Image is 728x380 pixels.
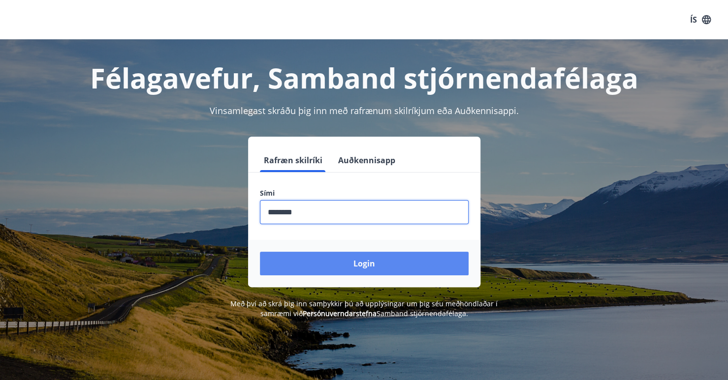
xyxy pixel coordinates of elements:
[230,299,498,318] span: Með því að skrá þig inn samþykkir þú að upplýsingar um þig séu meðhöndlaðar í samræmi við Samband...
[260,148,326,172] button: Rafræn skilríki
[334,148,399,172] button: Auðkennisapp
[685,11,716,29] button: ÍS
[303,309,377,318] a: Persónuverndarstefna
[260,188,469,198] label: Sími
[210,105,519,117] span: Vinsamlegast skráðu þig inn með rafrænum skilríkjum eða Auðkennisappi.
[260,252,469,275] button: Login
[22,59,707,96] h1: Félagavefur, Samband stjórnendafélaga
